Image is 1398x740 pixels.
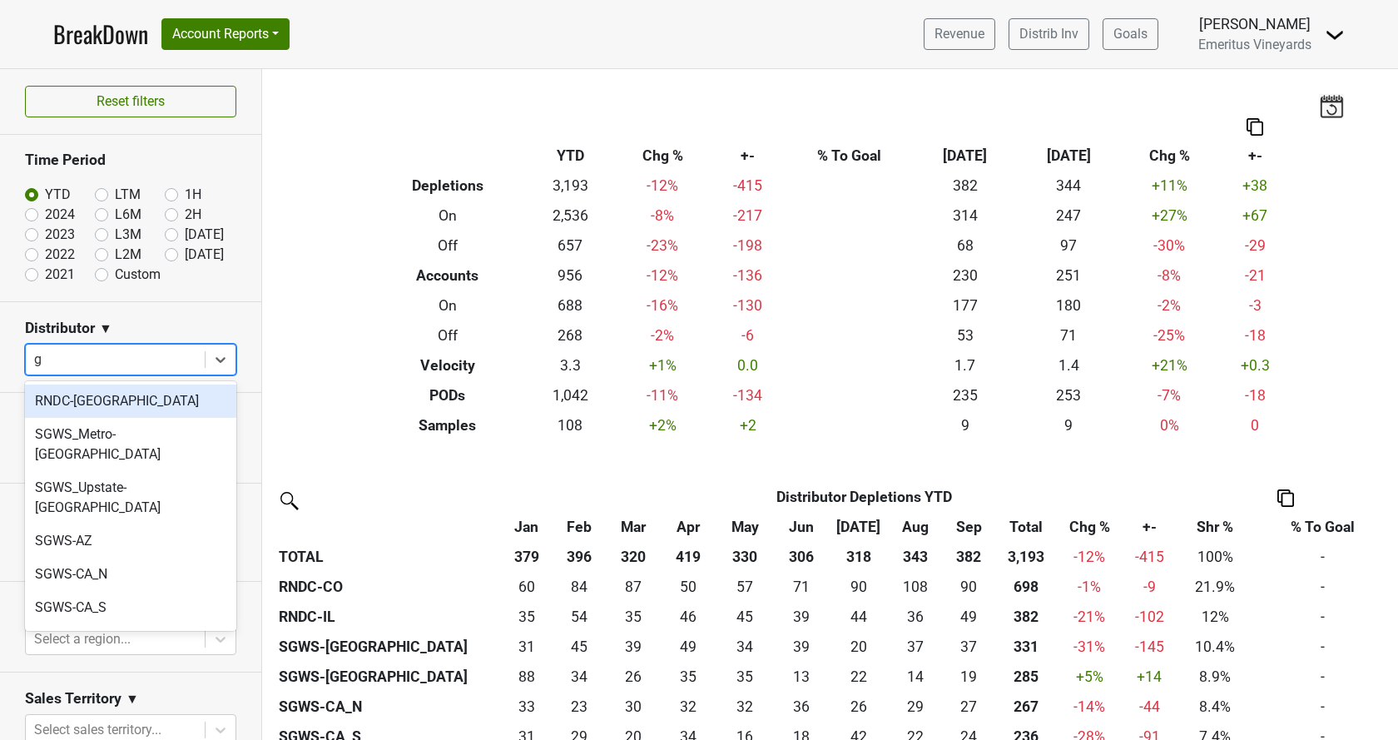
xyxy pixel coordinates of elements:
td: 180 [1017,291,1121,320]
th: [DATE] [913,141,1017,171]
td: 177 [913,291,1017,320]
td: 8.4% [1177,692,1252,722]
label: Custom [115,265,161,285]
td: 38.5 [773,602,830,632]
td: 25.75 [830,692,887,722]
td: +27 % [1121,201,1218,231]
span: -12% [1073,549,1105,565]
td: +5 % [1058,662,1121,692]
th: Velocity [369,350,527,380]
td: +2 % [614,410,711,440]
label: LTM [115,185,141,205]
div: 45 [721,606,770,628]
div: 90 [948,576,990,598]
td: 53.917 [551,602,607,632]
label: [DATE] [185,245,224,265]
th: Off [369,231,527,261]
td: 50.167 [660,572,716,602]
th: [DATE] [1017,141,1121,171]
div: 50 [664,576,713,598]
img: filter [275,486,301,513]
span: ▼ [126,689,139,709]
h3: Distributor [25,320,95,337]
th: Jul: activate to sort column ascending [830,512,887,542]
td: 230 [913,261,1017,291]
td: 21.5 [830,662,887,692]
td: -415 [711,171,786,201]
div: 37 [891,636,940,658]
div: 36 [777,696,826,718]
div: 108 [891,576,940,598]
td: - [1253,572,1393,602]
label: L3M [115,225,141,245]
td: 44 [830,602,887,632]
td: 56.75 [716,572,773,602]
label: 2021 [45,265,75,285]
th: Chg % [1121,141,1218,171]
td: 35.166 [660,662,716,692]
td: 22.917 [551,692,607,722]
td: 8.9% [1177,662,1252,692]
div: -9 [1125,576,1174,598]
a: BreakDown [53,17,148,52]
th: 330.591 [994,632,1058,662]
td: 12% [1177,602,1252,632]
span: Emeritus Vineyards [1198,37,1311,52]
th: 3,193 [994,542,1058,572]
th: Total: activate to sort column ascending [994,512,1058,542]
div: 46 [664,606,713,628]
div: RNDC-[GEOGRAPHIC_DATA] [25,385,236,418]
td: 382 [913,171,1017,201]
div: 35 [612,606,656,628]
th: Distributor Depletions YTD [551,482,1178,512]
td: -1 % [1058,572,1121,602]
td: - [1253,692,1393,722]
td: 34.5 [716,662,773,692]
td: -30 % [1121,231,1218,261]
td: 49.2 [944,602,994,632]
div: -102 [1125,606,1174,628]
th: 318 [830,542,887,572]
th: 343 [887,542,944,572]
th: YTD [527,141,614,171]
td: 33.834 [551,662,607,692]
td: 36.4 [887,602,944,632]
label: YTD [45,185,71,205]
th: Shr %: activate to sort column ascending [1177,512,1252,542]
div: 87 [612,576,656,598]
td: -11 % [614,380,711,410]
td: -7 % [1121,380,1218,410]
label: L2M [115,245,141,265]
div: SGWS-CA_S [25,591,236,624]
div: 20 [834,636,883,658]
div: [PERSON_NAME] [1198,13,1311,35]
th: Mar: activate to sort column ascending [607,512,660,542]
td: 38.917 [607,632,660,662]
img: Dropdown Menu [1325,25,1345,45]
div: 267 [999,696,1054,718]
td: 235 [913,380,1017,410]
th: PODs [369,380,527,410]
div: 39 [777,636,826,658]
td: 71 [1017,320,1121,350]
div: SGWS_Metro-[GEOGRAPHIC_DATA] [25,418,236,471]
th: 419 [660,542,716,572]
div: 19 [948,666,990,688]
td: 27.333 [944,692,994,722]
div: 35 [506,606,547,628]
td: +2 [711,410,786,440]
th: On [369,291,527,320]
img: last_updated_date [1319,94,1344,117]
a: Revenue [924,18,995,50]
th: 697.716 [994,572,1058,602]
th: SGWS-CA_N [275,692,502,722]
th: % To Goal: activate to sort column ascending [1253,512,1393,542]
td: 34.168 [716,632,773,662]
span: -415 [1135,549,1164,565]
th: On [369,201,527,231]
td: -18 [1218,320,1292,350]
a: Distrib Inv [1009,18,1089,50]
button: Reset filters [25,86,236,117]
td: 3.3 [527,350,614,380]
th: &nbsp;: activate to sort column ascending [275,512,502,542]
